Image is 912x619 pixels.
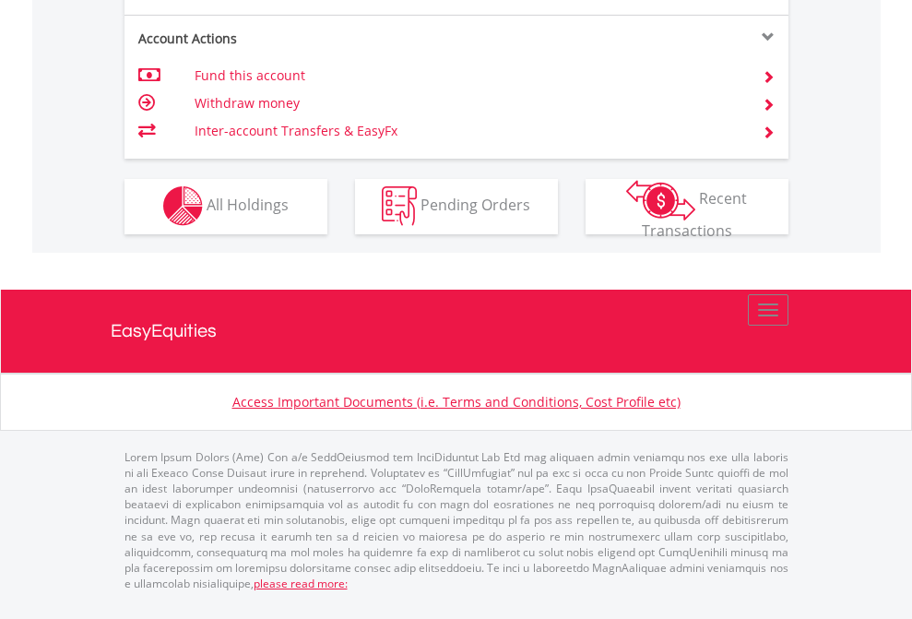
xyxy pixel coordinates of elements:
[163,186,203,226] img: holdings-wht.png
[586,179,788,234] button: Recent Transactions
[124,30,456,48] div: Account Actions
[195,117,740,145] td: Inter-account Transfers & EasyFx
[195,62,740,89] td: Fund this account
[382,186,417,226] img: pending_instructions-wht.png
[626,180,695,220] img: transactions-zar-wht.png
[207,195,289,215] span: All Holdings
[124,179,327,234] button: All Holdings
[111,290,802,373] a: EasyEquities
[195,89,740,117] td: Withdraw money
[254,576,348,591] a: please read more:
[420,195,530,215] span: Pending Orders
[124,449,788,591] p: Lorem Ipsum Dolors (Ame) Con a/e SeddOeiusmod tem InciDiduntut Lab Etd mag aliquaen admin veniamq...
[355,179,558,234] button: Pending Orders
[642,188,748,241] span: Recent Transactions
[232,393,681,411] a: Access Important Documents (i.e. Terms and Conditions, Cost Profile etc)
